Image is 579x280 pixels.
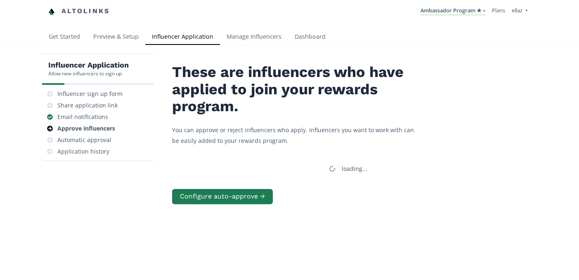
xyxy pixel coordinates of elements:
[57,101,118,110] div: Share application link
[57,136,111,144] div: Automatic approval
[145,29,220,46] a: Influencer Application
[48,60,129,70] h5: Influencer Application
[48,5,110,18] a: Altolinks
[421,7,485,16] a: Ambassador Program ★
[57,90,123,98] div: Influencer sign up form
[512,7,522,14] span: ellaz
[57,147,109,156] div: Application history
[172,189,273,204] button: Configure auto-approve →
[172,125,420,145] p: You can approve or reject influencers who apply. Influencers you want to work with can be easily ...
[57,124,115,133] div: Approve influencers
[48,70,129,77] div: Allow new influencers to sign up
[220,29,288,46] a: Manage Influencers
[42,29,87,46] a: Get Started
[492,7,505,14] a: Plans
[172,64,420,115] h2: These are influencers who have applied to join your rewards program.
[512,7,527,16] a: ellaz
[48,8,55,15] img: favicon-32x32.png
[57,113,108,121] div: Email notifications
[87,29,145,46] a: Preview & Setup
[288,29,332,46] a: Dashboard
[342,165,367,173] div: loading...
